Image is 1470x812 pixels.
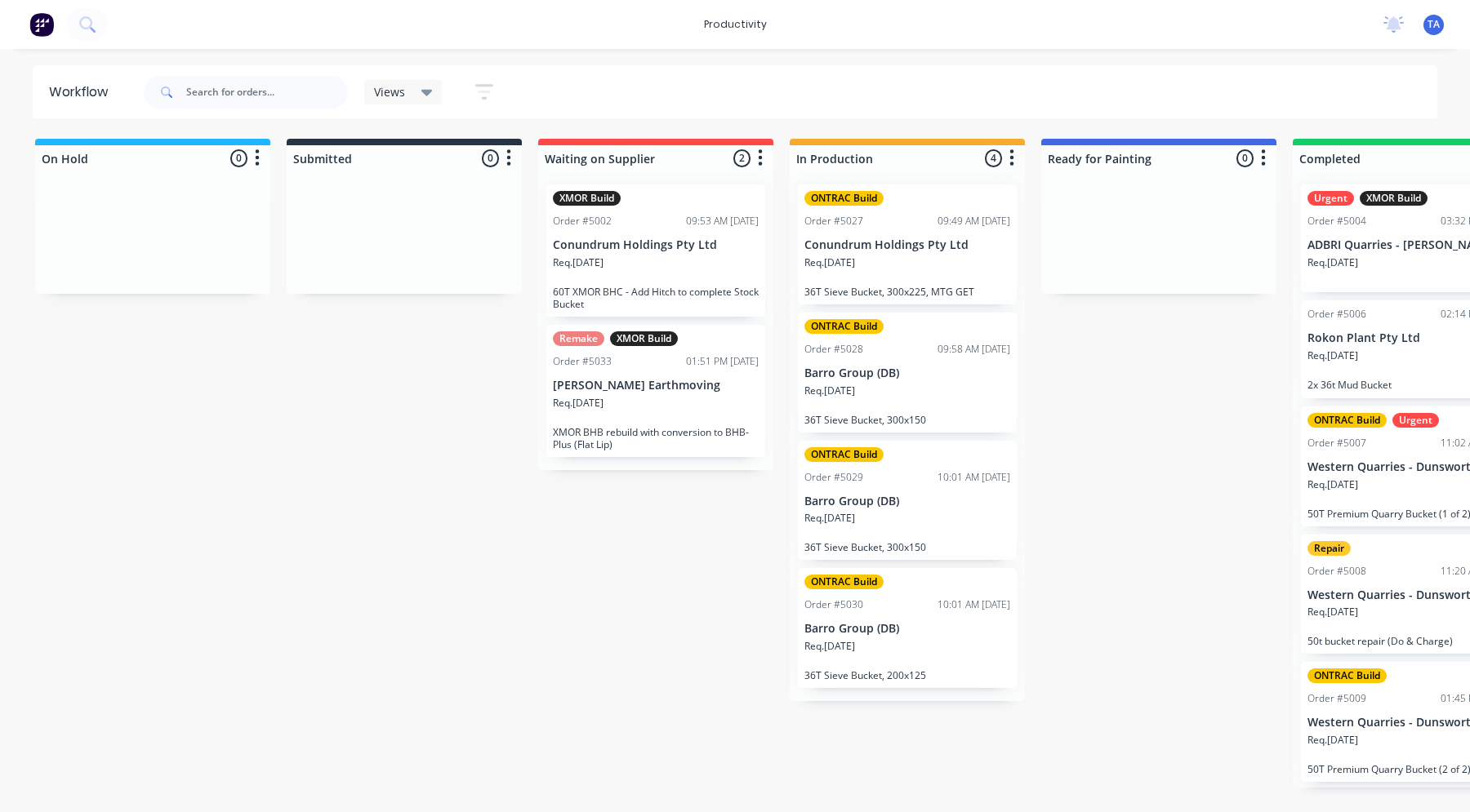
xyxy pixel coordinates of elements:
[798,568,1017,688] div: ONTRAC BuildOrder #503010:01 AM [DATE]Barro Group (DB)Req.[DATE]36T Sieve Bucket, 200x125
[804,511,855,526] p: Req. [DATE]
[1307,477,1358,492] p: Req. [DATE]
[804,255,855,270] p: Req. [DATE]
[29,12,54,37] img: Factory
[546,184,765,317] div: XMOR BuildOrder #500209:53 AM [DATE]Conundrum Holdings Pty LtdReq.[DATE]60T XMOR BHC - Add Hitch ...
[804,384,855,398] p: Req. [DATE]
[1307,691,1366,706] div: Order #5009
[1307,348,1358,363] p: Req. [DATE]
[804,639,855,654] p: Req. [DATE]
[686,354,759,369] div: 01:51 PM [DATE]
[804,342,863,357] div: Order #5028
[49,82,116,102] div: Workflow
[804,541,1010,553] p: 36T Sieve Bucket, 300x150
[553,426,759,450] p: XMOR BHB rebuild with conversion to BHB-Plus (Flat Lip)
[553,396,604,410] p: Req. [DATE]
[804,366,1010,380] p: Barro Group (DB)
[1360,191,1428,206] div: XMOR Build
[186,76,348,109] input: Search for orders...
[804,622,1010,636] p: Barro Group (DB)
[1307,541,1351,556] div: Repair
[1307,668,1387,683] div: ONTRAC Build
[804,447,884,462] div: ONTRAC Build
[1307,436,1366,450] div: Order #5007
[374,83,405,100] span: Views
[546,325,765,457] div: RemakeXMOR BuildOrder #503301:51 PM [DATE][PERSON_NAME] EarthmovingReq.[DATE]XMOR BHB rebuild wit...
[1307,564,1366,579] div: Order #5008
[804,319,884,334] div: ONTRAC Build
[553,354,612,369] div: Order #5033
[804,238,1010,252] p: Conundrum Holdings Pty Ltd
[686,214,759,229] div: 09:53 AM [DATE]
[938,470,1010,485] div: 10:01 AM [DATE]
[798,441,1017,561] div: ONTRAC BuildOrder #502910:01 AM [DATE]Barro Group (DB)Req.[DATE]36T Sieve Bucket, 300x150
[610,331,678,346] div: XMOR Build
[938,342,1010,357] div: 09:58 AM [DATE]
[804,495,1010,508] p: Barro Group (DB)
[804,191,884,206] div: ONTRAC Build
[798,184,1017,304] div: ONTRAC BuildOrder #502709:49 AM [DATE]Conundrum Holdings Pty LtdReq.[DATE]36T Sieve Bucket, 300x2...
[553,191,621,206] div: XMOR Build
[804,575,884,589] div: ONTRAC Build
[938,214,1010,229] div: 09:49 AM [DATE]
[553,331,604,346] div: Remake
[1307,255,1358,270] p: Req. [DATE]
[804,414,1010,426] p: 36T Sieve Bucket, 300x150
[553,214,612,229] div: Order #5002
[553,379,759,393] p: [PERSON_NAME] Earthmoving
[1307,307,1366,322] div: Order #5006
[1307,214,1366,229] div: Order #5004
[696,12,775,37] div: productivity
[1307,413,1387,428] div: ONTRAC Build
[1307,733,1358,748] p: Req. [DATE]
[804,669,1010,681] p: 36T Sieve Bucket, 200x125
[804,214,863,229] div: Order #5027
[1307,605,1358,619] p: Req. [DATE]
[553,238,759,252] p: Conundrum Holdings Pty Ltd
[553,286,759,310] p: 60T XMOR BHC - Add Hitch to complete Stock Bucket
[798,313,1017,433] div: ONTRAC BuildOrder #502809:58 AM [DATE]Barro Group (DB)Req.[DATE]36T Sieve Bucket, 300x150
[1392,413,1439,428] div: Urgent
[804,597,863,612] div: Order #5030
[938,597,1010,612] div: 10:01 AM [DATE]
[804,286,1010,298] p: 36T Sieve Bucket, 300x225, MTG GET
[804,470,863,485] div: Order #5029
[1307,191,1354,206] div: Urgent
[553,255,604,270] p: Req. [DATE]
[1428,17,1440,32] span: TA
